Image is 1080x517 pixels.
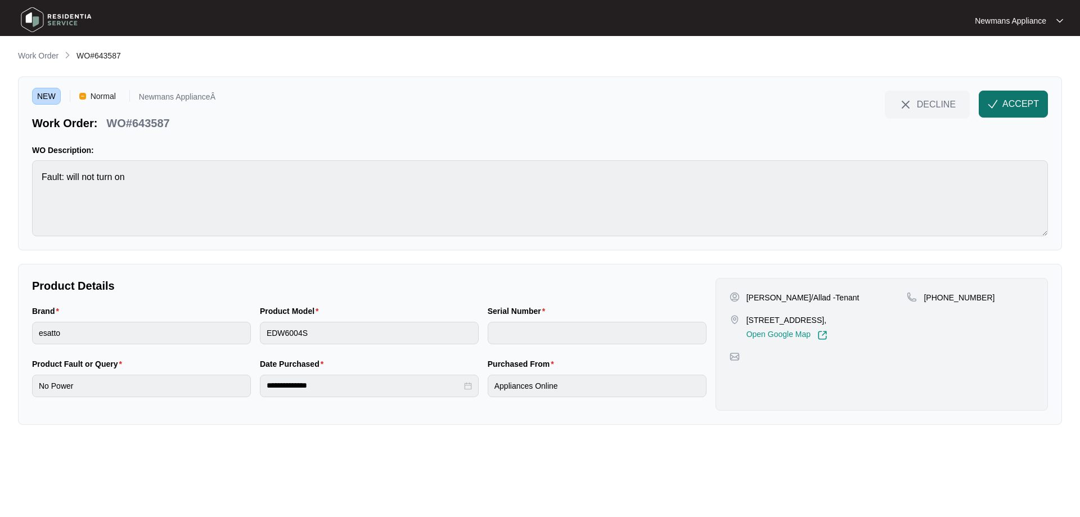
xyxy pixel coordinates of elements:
label: Product Model [260,305,323,317]
input: Purchased From [488,375,706,397]
textarea: Fault: will not turn on [32,160,1048,236]
img: dropdown arrow [1056,18,1063,24]
a: Open Google Map [746,330,827,340]
p: WO#643587 [106,115,169,131]
input: Product Fault or Query [32,375,251,397]
p: Newmans Appliance [975,15,1046,26]
p: [PHONE_NUMBER] [924,292,994,303]
span: NEW [32,88,61,105]
p: WO Description: [32,145,1048,156]
img: map-pin [907,292,917,302]
label: Brand [32,305,64,317]
input: Date Purchased [267,380,462,392]
label: Product Fault or Query [32,358,127,370]
label: Date Purchased [260,358,328,370]
p: Product Details [32,278,706,294]
button: close-IconDECLINE [885,91,970,118]
p: Work Order: [32,115,97,131]
img: residentia service logo [17,3,96,37]
img: user-pin [730,292,740,302]
img: map-pin [730,314,740,325]
p: Newmans ApplianceÂ [139,93,215,105]
span: Normal [86,88,120,105]
img: Link-External [817,330,827,340]
input: Serial Number [488,322,706,344]
label: Purchased From [488,358,559,370]
a: Work Order [16,50,61,62]
p: Work Order [18,50,58,61]
img: Vercel Logo [79,93,86,100]
span: DECLINE [917,98,956,110]
input: Brand [32,322,251,344]
span: ACCEPT [1002,97,1039,111]
img: chevron-right [63,51,72,60]
span: WO#643587 [76,51,121,60]
p: [STREET_ADDRESS], [746,314,827,326]
img: check-Icon [988,99,998,109]
p: [PERSON_NAME]/Allad -Tenant [746,292,859,303]
label: Serial Number [488,305,550,317]
input: Product Model [260,322,479,344]
img: map-pin [730,352,740,362]
img: close-Icon [899,98,912,111]
button: check-IconACCEPT [979,91,1048,118]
